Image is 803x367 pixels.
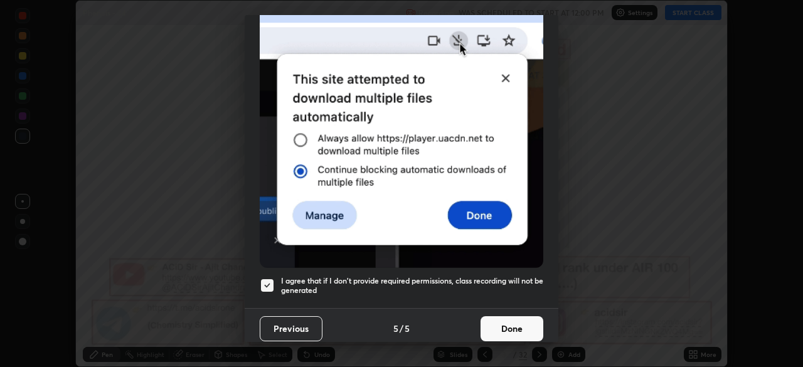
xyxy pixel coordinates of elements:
h5: I agree that if I don't provide required permissions, class recording will not be generated [281,276,543,295]
button: Done [481,316,543,341]
h4: 5 [393,322,398,335]
h4: / [400,322,403,335]
h4: 5 [405,322,410,335]
button: Previous [260,316,322,341]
